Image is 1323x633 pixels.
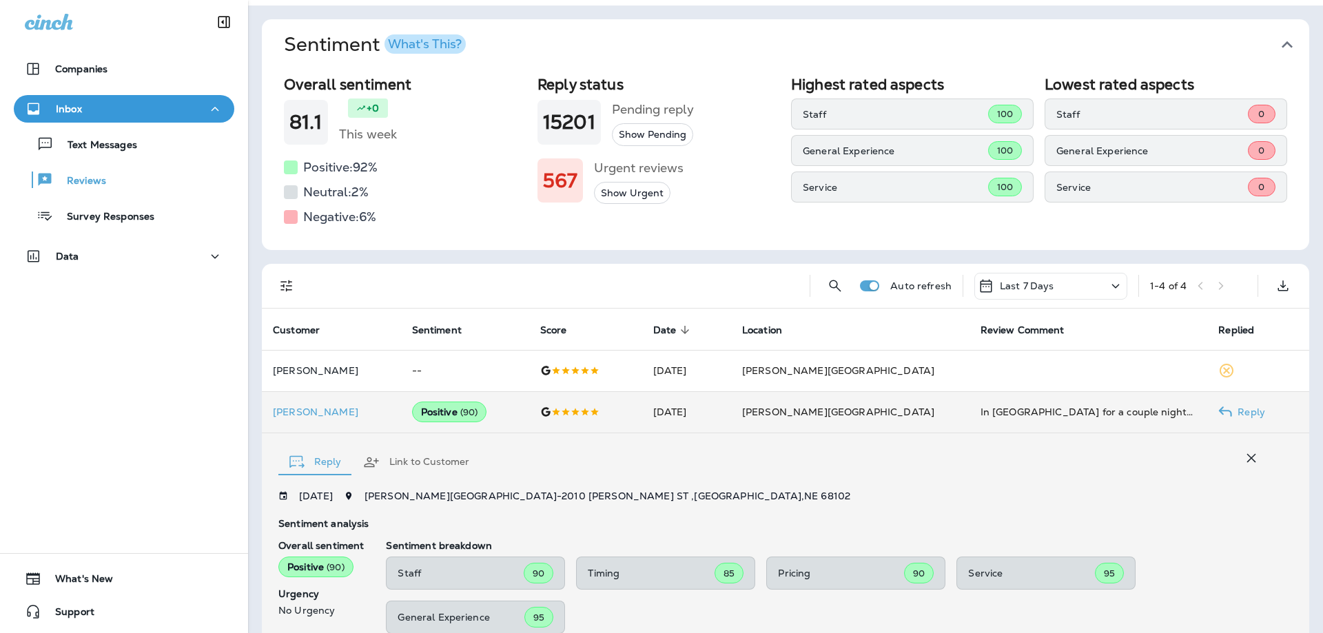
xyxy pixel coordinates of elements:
p: Text Messages [54,139,137,152]
span: 0 [1258,145,1264,156]
span: 85 [724,568,735,579]
div: Positive [412,402,487,422]
h2: Lowest rated aspects [1045,76,1287,93]
h2: Reply status [537,76,780,93]
h5: Neutral: 2 % [303,181,369,203]
button: Export as CSV [1269,272,1297,300]
button: What's New [14,565,234,592]
p: Sentiment breakdown [386,540,1265,551]
p: [PERSON_NAME] [273,365,390,376]
span: 0 [1258,108,1264,120]
span: Review Comment [981,324,1065,336]
p: Staff [398,568,524,579]
h2: Overall sentiment [284,76,526,93]
h5: Positive: 92 % [303,156,378,178]
button: Reviews [14,165,234,194]
p: No Urgency [278,605,364,616]
span: Review Comment [981,324,1083,336]
span: [PERSON_NAME][GEOGRAPHIC_DATA] [742,406,934,418]
span: Sentiment [412,324,480,336]
span: 100 [997,108,1013,120]
button: Search Reviews [821,272,849,300]
span: Date [653,324,695,336]
span: Replied [1218,324,1272,336]
h5: Urgent reviews [594,157,684,179]
p: Last 7 Days [1000,280,1054,291]
p: Timing [588,568,715,579]
h5: This week [339,123,397,145]
p: Overall sentiment [278,540,364,551]
span: ( 90 ) [327,561,345,573]
span: Customer [273,324,338,336]
p: [DATE] [299,490,333,501]
h1: 15201 [543,111,595,134]
button: Show Pending [612,123,693,146]
p: Pricing [778,568,904,579]
button: Show Urgent [594,182,670,205]
span: ( 90 ) [460,406,478,418]
h5: Pending reply [612,98,694,121]
span: [PERSON_NAME][GEOGRAPHIC_DATA] - 2010 [PERSON_NAME] ST , [GEOGRAPHIC_DATA] , NE 68102 [365,490,850,502]
h1: 567 [543,169,577,192]
p: Staff [803,109,988,120]
div: Positive [278,557,353,577]
p: General Experience [803,145,988,156]
span: Customer [273,324,320,336]
p: Staff [1056,109,1248,120]
button: Companies [14,55,234,83]
span: 90 [913,568,925,579]
span: 100 [997,181,1013,193]
span: Score [540,324,585,336]
button: Link to Customer [352,437,480,487]
button: Support [14,598,234,625]
span: Sentiment [412,324,462,336]
p: Service [1056,182,1248,193]
p: Sentiment analysis [278,518,1265,529]
button: Inbox [14,95,234,123]
span: Location [742,324,800,336]
div: In Omaha for a couple nights and I needed a new headlight. Walked in and they worked me in and on... [981,405,1197,419]
p: General Experience [398,612,524,623]
button: Text Messages [14,129,234,158]
span: [PERSON_NAME][GEOGRAPHIC_DATA] [742,364,934,377]
button: Data [14,242,234,270]
span: Date [653,324,677,336]
span: 95 [1104,568,1115,579]
span: Location [742,324,782,336]
p: Service [968,568,1095,579]
span: 0 [1258,181,1264,193]
span: Score [540,324,567,336]
button: Survey Responses [14,201,234,230]
button: What's This? [384,34,466,54]
span: 90 [533,568,544,579]
h1: 81.1 [289,111,322,134]
button: Collapse Sidebar [205,8,243,36]
h1: Sentiment [284,33,466,56]
p: General Experience [1056,145,1248,156]
h2: Highest rated aspects [791,76,1034,93]
span: What's New [41,573,113,590]
p: Reviews [53,175,106,188]
p: +0 [367,101,379,115]
p: Auto refresh [890,280,952,291]
button: SentimentWhat's This? [273,19,1320,70]
p: Data [56,251,79,262]
button: Filters [273,272,300,300]
h5: Negative: 6 % [303,206,376,228]
span: Support [41,606,94,623]
span: Replied [1218,324,1254,336]
td: [DATE] [642,350,731,391]
span: 95 [533,612,544,623]
p: Service [803,182,988,193]
p: Reply [1232,406,1265,417]
div: SentimentWhat's This? [262,70,1309,250]
td: [DATE] [642,391,731,433]
span: 100 [997,145,1013,156]
p: Survey Responses [53,211,154,224]
p: [PERSON_NAME] [273,406,390,417]
div: 1 - 4 of 4 [1150,280,1187,291]
div: Click to view Customer Drawer [273,406,390,417]
div: What's This? [388,38,462,50]
p: Urgency [278,588,364,599]
p: Inbox [56,103,82,114]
